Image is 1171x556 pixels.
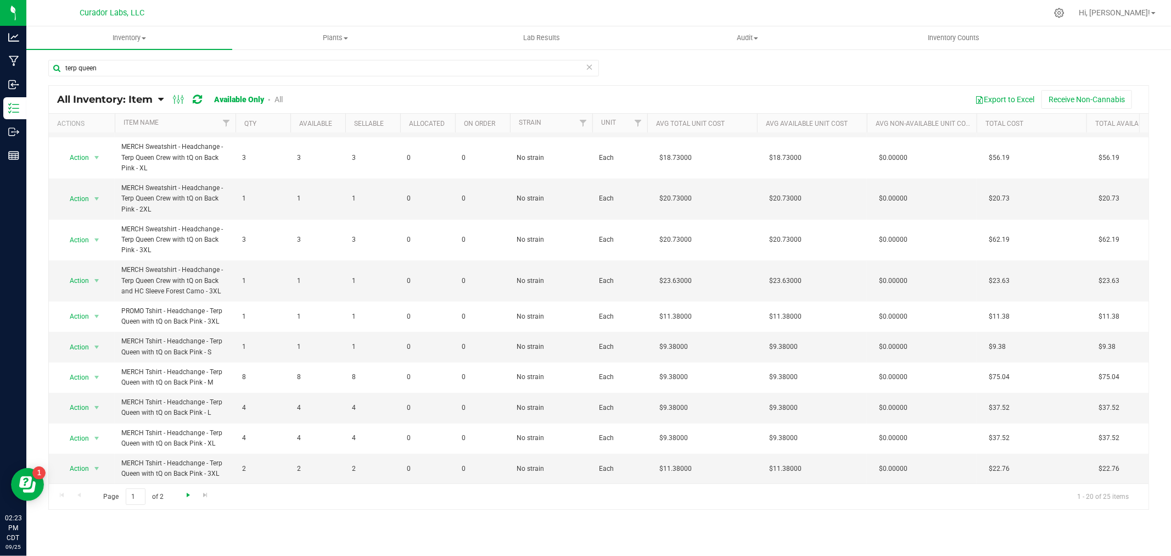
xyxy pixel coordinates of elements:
span: $11.38000 [654,309,697,325]
span: select [90,273,104,288]
a: Avg Non-Available Unit Cost [876,120,973,127]
span: No strain [517,372,586,382]
span: $37.52 [983,400,1015,416]
a: Avg Total Unit Cost [656,120,725,127]
span: $9.38000 [654,339,693,355]
span: $75.04 [1093,369,1125,385]
span: $0.00000 [873,369,913,385]
span: No strain [517,235,586,245]
span: 1 [242,276,284,286]
span: 1 [352,342,394,352]
span: No strain [517,153,586,163]
span: 0 [407,193,449,204]
span: 8 [242,372,284,382]
span: 4 [352,433,394,443]
span: MERCH Tshirt - Headchange - Terp Queen with tQ on Back Pink - M [121,367,229,388]
span: 2 [352,464,394,474]
span: 0 [462,403,503,413]
span: $20.73 [983,191,1015,207]
span: 3 [297,235,339,245]
inline-svg: Reports [8,150,19,161]
span: 0 [407,464,449,474]
span: Action [60,150,89,165]
span: Action [60,340,89,355]
span: 0 [407,433,449,443]
inline-svg: Inbound [8,79,19,90]
span: $20.73000 [764,232,807,248]
span: $62.19 [1093,232,1125,248]
span: MERCH Tshirt - Headchange - Terp Queen with tQ on Back Pink - 3XL [121,458,229,479]
span: $9.38000 [654,430,693,446]
a: All [274,95,283,104]
span: select [90,340,104,355]
span: 0 [407,372,449,382]
a: Filter [629,114,647,132]
a: All Inventory: Item [57,93,158,105]
button: Export to Excel [968,90,1041,109]
span: Each [599,403,641,413]
span: 0 [407,342,449,352]
span: Action [60,370,89,385]
span: 2 [242,464,284,474]
span: $11.38000 [764,461,807,477]
span: Action [60,400,89,415]
a: Available Only [214,95,264,104]
a: Avg Available Unit Cost [766,120,848,127]
span: $22.76 [983,461,1015,477]
span: $56.19 [1093,150,1125,166]
span: Each [599,342,641,352]
span: $56.19 [983,150,1015,166]
span: $9.38000 [764,369,803,385]
span: $9.38 [983,339,1011,355]
span: $23.63000 [654,273,697,289]
span: Each [599,235,641,245]
span: 1 [242,193,284,204]
span: Action [60,232,89,248]
span: $23.63000 [764,273,807,289]
a: Inventory [26,26,232,49]
span: $62.19 [983,232,1015,248]
span: Inventory [26,33,232,43]
input: Search Item Name, Retail Display Name, SKU, Part Number... [48,60,599,76]
a: Audit [645,26,850,49]
span: $0.00000 [873,191,913,207]
iframe: Resource center [11,468,44,501]
span: Curador Labs, LLC [80,8,144,18]
span: $0.00000 [873,400,913,416]
span: 3 [352,235,394,245]
span: $11.38 [1093,309,1125,325]
span: 3 [242,153,284,163]
span: 8 [297,372,339,382]
span: Each [599,276,641,286]
span: 0 [462,276,503,286]
inline-svg: Manufacturing [8,55,19,66]
a: Total Cost [985,120,1023,127]
span: 1 [352,312,394,322]
a: Sellable [354,120,384,127]
span: $18.73000 [764,150,807,166]
span: 3 [297,153,339,163]
span: $20.73000 [654,191,697,207]
span: Action [60,309,89,324]
span: Each [599,153,641,163]
span: MERCH Tshirt - Headchange - Terp Queen with tQ on Back Pink - L [121,397,229,418]
span: No strain [517,433,586,443]
span: 0 [407,153,449,163]
span: No strain [517,276,586,286]
a: Available [299,120,332,127]
button: Receive Non-Cannabis [1041,90,1132,109]
span: Clear [586,60,593,74]
a: Strain [519,119,541,126]
a: Qty [244,120,256,127]
span: $11.38000 [654,461,697,477]
span: $37.52 [1093,430,1125,446]
span: 1 [297,276,339,286]
span: MERCH Sweatshirt - Headchange - Terp Queen Crew with tQ on Back Pink - 3XL [121,224,229,256]
span: $0.00000 [873,430,913,446]
span: 2 [297,464,339,474]
span: $37.52 [1093,400,1125,416]
span: 1 [242,342,284,352]
span: 0 [462,464,503,474]
span: 1 [297,342,339,352]
span: $20.73 [1093,191,1125,207]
